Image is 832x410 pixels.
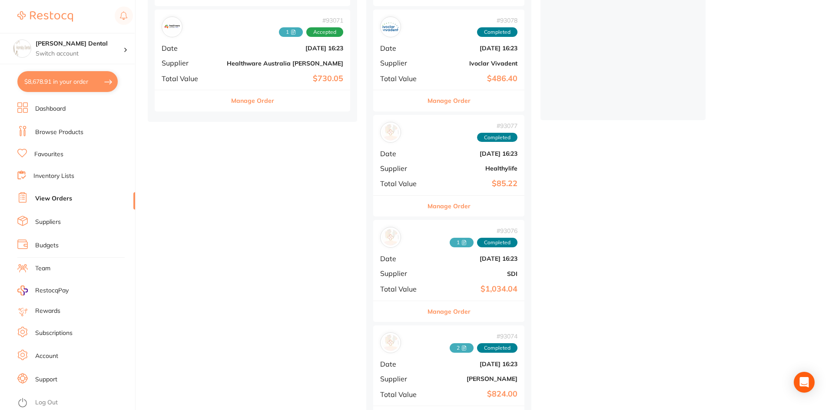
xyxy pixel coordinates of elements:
[155,10,350,112] div: Healthware Australia Ridley#930711 AcceptedDate[DATE] 16:23SupplierHealthware Australia [PERSON_N...
[227,74,343,83] b: $730.05
[35,128,83,137] a: Browse Products
[431,60,517,67] b: Ivoclar Vivadent
[477,122,517,129] span: # 93077
[162,44,220,52] span: Date
[35,398,58,407] a: Log Out
[35,329,73,338] a: Subscriptions
[380,360,424,368] span: Date
[431,74,517,83] b: $486.40
[382,229,399,246] img: SDI
[164,19,180,35] img: Healthware Australia Ridley
[450,333,517,340] span: # 93074
[431,390,517,399] b: $824.00
[477,238,517,247] span: Completed
[477,17,517,24] span: # 93078
[794,372,815,393] div: Open Intercom Messenger
[431,150,517,157] b: [DATE] 16:23
[36,39,123,48] h4: Hornsby Dental
[17,285,28,295] img: RestocqPay
[380,285,424,293] span: Total Value
[431,375,517,382] b: [PERSON_NAME]
[17,11,73,22] img: Restocq Logo
[162,75,220,82] span: Total Value
[35,286,69,295] span: RestocqPay
[431,179,517,188] b: $85.22
[33,172,74,180] a: Inventory Lists
[17,285,69,295] a: RestocqPay
[380,150,424,157] span: Date
[477,343,517,353] span: Completed
[428,90,471,111] button: Manage Order
[380,164,424,172] span: Supplier
[380,59,424,67] span: Supplier
[279,27,303,37] span: Received
[35,352,58,361] a: Account
[34,150,63,159] a: Favourites
[13,40,31,57] img: Hornsby Dental
[35,218,61,226] a: Suppliers
[380,75,424,82] span: Total Value
[380,180,424,187] span: Total Value
[382,19,399,35] img: Ivoclar Vivadent
[227,60,343,67] b: Healthware Australia [PERSON_NAME]
[431,361,517,367] b: [DATE] 16:23
[380,255,424,262] span: Date
[431,45,517,52] b: [DATE] 16:23
[431,255,517,262] b: [DATE] 16:23
[35,241,59,250] a: Budgets
[231,90,274,111] button: Manage Order
[431,165,517,172] b: Healthylife
[35,194,72,203] a: View Orders
[35,375,57,384] a: Support
[382,124,399,141] img: Healthylife
[450,227,517,234] span: # 93076
[380,269,424,277] span: Supplier
[431,285,517,294] b: $1,034.04
[428,196,471,216] button: Manage Order
[162,59,220,67] span: Supplier
[17,396,133,410] button: Log Out
[477,27,517,37] span: Completed
[380,375,424,383] span: Supplier
[17,71,118,92] button: $8,678.91 in your order
[35,105,66,113] a: Dashboard
[380,390,424,398] span: Total Value
[380,44,424,52] span: Date
[35,307,60,315] a: Rewards
[17,7,73,26] a: Restocq Logo
[279,17,343,24] span: # 93071
[227,45,343,52] b: [DATE] 16:23
[450,343,474,353] span: Received
[35,264,50,273] a: Team
[382,335,399,351] img: Henry Schein Halas
[450,238,474,247] span: Received
[431,270,517,277] b: SDI
[477,133,517,142] span: Completed
[306,27,343,37] span: Accepted
[36,49,123,58] p: Switch account
[428,301,471,322] button: Manage Order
